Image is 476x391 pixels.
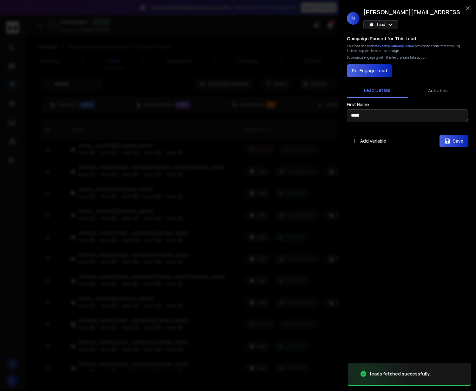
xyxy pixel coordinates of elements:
[377,22,385,27] p: Lead
[347,35,416,42] h3: Campaign Paused for This Lead
[347,102,369,107] label: First Name
[347,12,360,25] span: N
[374,44,415,48] span: moved to Subsequence
[408,84,469,98] button: Activities
[347,44,468,53] div: This lead has been preventing them from receiving further steps in the email campaign.
[347,135,391,147] button: Add Variable
[347,83,408,98] button: Lead Details
[440,135,468,147] button: Save
[363,8,465,16] h1: [PERSON_NAME][EMAIL_ADDRESS][DOMAIN_NAME]
[347,64,392,77] button: Re-Engage Lead
[347,55,427,60] p: To continue engaging with this lead, please take action.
